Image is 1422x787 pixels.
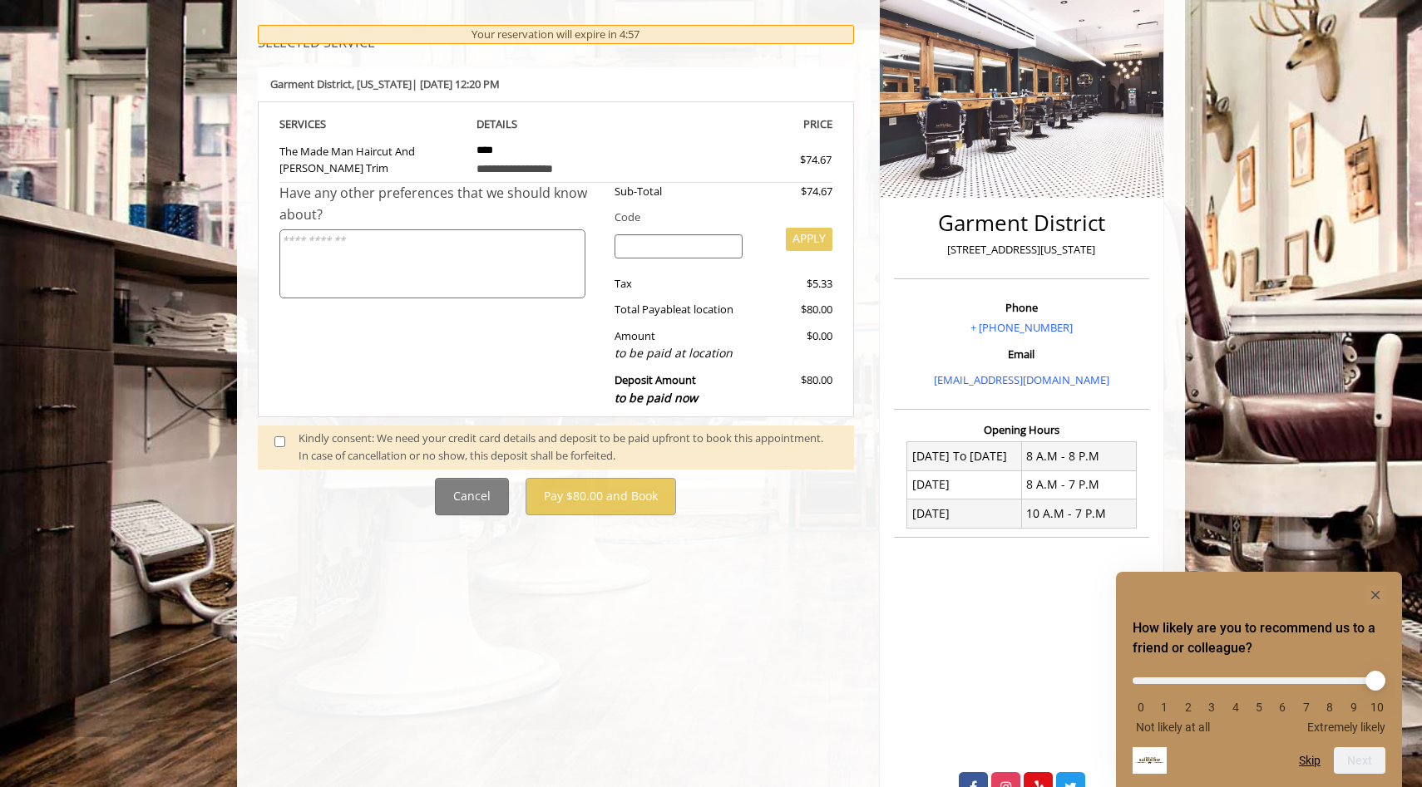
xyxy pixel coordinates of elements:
span: Not likely at all [1136,721,1210,734]
span: Extremely likely [1307,721,1385,734]
li: 6 [1274,701,1291,714]
td: 8 A.M - 8 P.M [1021,442,1136,470]
td: 8 A.M - 7 P.M [1021,470,1136,499]
li: 10 [1369,701,1385,714]
div: How likely are you to recommend us to a friend or colleague? Select an option from 0 to 10, with ... [1133,665,1385,734]
td: [DATE] [907,470,1022,499]
li: 4 [1227,701,1244,714]
h3: Phone [898,302,1145,313]
a: [EMAIL_ADDRESS][DOMAIN_NAME] [934,372,1109,387]
td: [DATE] To [DATE] [907,442,1022,470]
td: The Made Man Haircut And [PERSON_NAME] Trim [279,134,464,183]
h3: SELECTED SERVICE [258,36,854,51]
p: [STREET_ADDRESS][US_STATE] [898,241,1145,258]
div: $80.00 [755,371,832,407]
td: 10 A.M - 7 P.M [1021,499,1136,528]
button: Hide survey [1365,585,1385,605]
button: Next question [1334,747,1385,774]
li: 1 [1156,701,1173,714]
button: APPLY [786,228,832,251]
li: 0 [1133,701,1149,714]
b: Garment District | [DATE] 12:20 PM [270,76,500,91]
li: 3 [1203,701,1220,714]
span: S [320,116,326,131]
button: Pay $80.00 and Book [526,478,676,515]
div: Total Payable [602,301,756,318]
h2: Garment District [898,211,1145,235]
div: Amount [602,327,756,363]
div: $74.67 [755,183,832,200]
li: 2 [1180,701,1197,714]
div: $0.00 [755,327,832,363]
li: 8 [1321,701,1338,714]
div: $5.33 [755,275,832,293]
button: Cancel [435,478,509,515]
div: $80.00 [755,301,832,318]
li: 7 [1298,701,1315,714]
div: Code [602,209,832,226]
div: Kindly consent: We need your credit card details and deposit to be paid upfront to book this appo... [299,430,837,465]
th: DETAILS [464,115,649,134]
td: [DATE] [907,499,1022,528]
li: 9 [1345,701,1362,714]
a: + [PHONE_NUMBER] [970,320,1073,335]
div: Sub-Total [602,183,756,200]
div: How likely are you to recommend us to a friend or colleague? Select an option from 0 to 10, with ... [1133,585,1385,774]
div: Your reservation will expire in 4:57 [258,25,854,44]
div: to be paid at location [615,344,743,362]
h2: How likely are you to recommend us to a friend or colleague? Select an option from 0 to 10, with ... [1133,618,1385,658]
div: $74.67 [740,151,832,169]
th: SERVICE [279,115,464,134]
li: 5 [1251,701,1267,714]
th: PRICE [648,115,832,134]
div: Tax [602,275,756,293]
h3: Opening Hours [894,424,1149,435]
span: to be paid now [615,390,698,406]
span: at location [681,302,733,317]
b: Deposit Amount [615,372,698,406]
div: Have any other preferences that we should know about? [279,183,602,225]
button: Skip [1299,754,1321,767]
h3: Email [898,348,1145,360]
span: , [US_STATE] [352,76,412,91]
